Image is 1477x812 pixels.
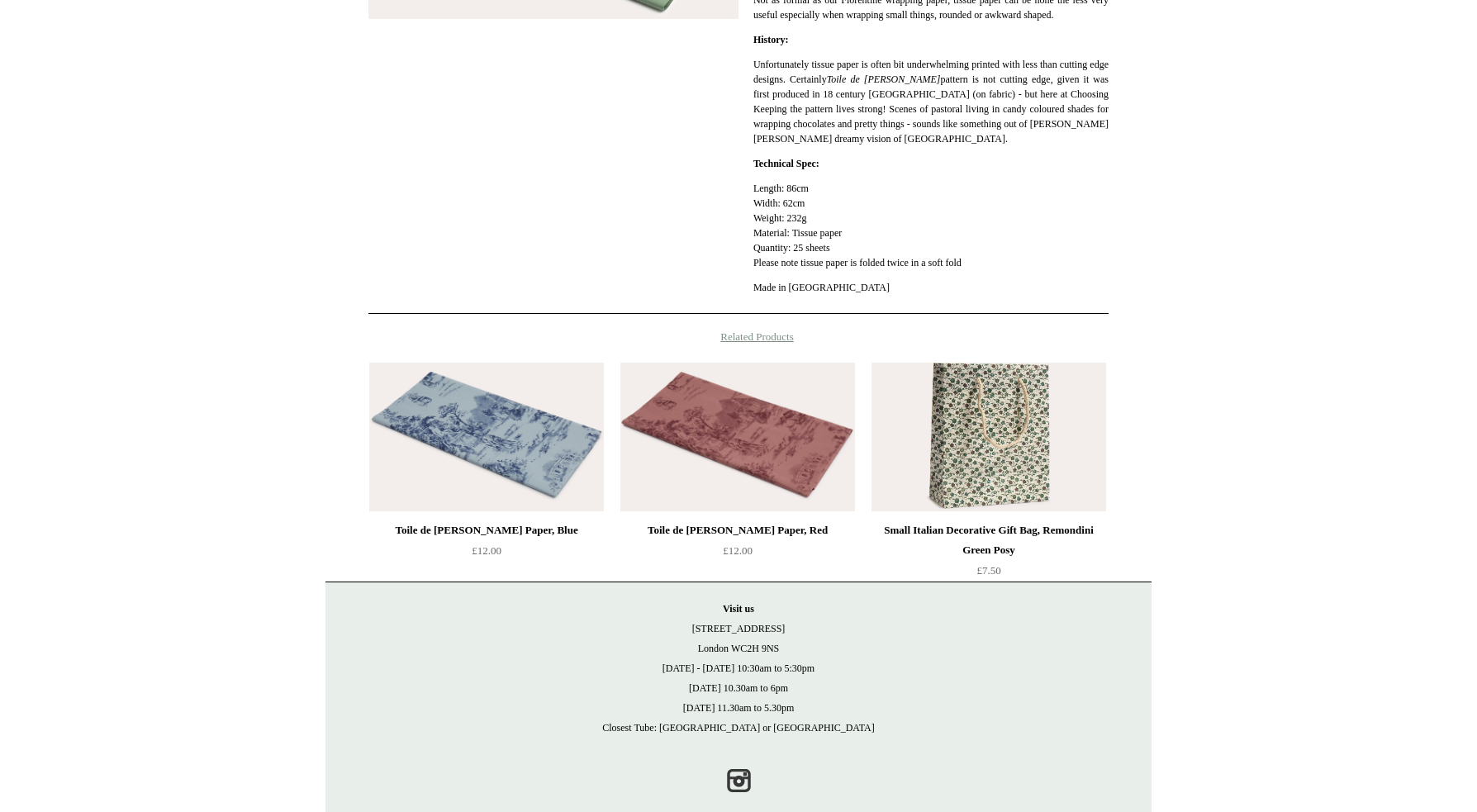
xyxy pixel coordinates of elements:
h4: Related Products [325,330,1152,344]
p: [STREET_ADDRESS] London WC2H 9NS [DATE] - [DATE] 10:30am to 5:30pm [DATE] 10.30am to 6pm [DATE] 1... [342,599,1135,738]
img: Toile de Jouy Tissue Paper, Red [620,363,855,511]
span: £12.00 [723,544,753,557]
a: Toile de [PERSON_NAME] Paper, Blue £12.00 [369,520,604,588]
a: Toile de [PERSON_NAME] Paper, Red £12.00 [620,520,855,588]
div: Toile de [PERSON_NAME] Paper, Blue [373,520,600,540]
strong: Visit us [723,603,754,615]
span: £12.00 [472,544,501,557]
img: Small Italian Decorative Gift Bag, Remondini Green Posy [871,363,1106,511]
img: Toile de Jouy Tissue Paper, Blue [369,363,604,511]
a: Instagram [720,762,757,799]
span: £7.50 [976,564,1000,577]
a: Small Italian Decorative Gift Bag, Remondini Green Posy Small Italian Decorative Gift Bag, Remond... [871,363,1106,511]
p: Unfortunately tissue paper is often bit underwhelming printed with less than cutting edge designs... [753,57,1109,146]
p: Made in [GEOGRAPHIC_DATA] [753,280,1109,295]
a: Toile de Jouy Tissue Paper, Blue Toile de Jouy Tissue Paper, Blue [369,363,604,511]
p: Length: 86cm Width: 62cm Weight: 232g Material: Tissue paper Quantity: 25 sheets Please note tiss... [753,181,1109,270]
a: Small Italian Decorative Gift Bag, Remondini Green Posy £7.50 [871,520,1106,588]
strong: History: [753,34,789,45]
strong: Technical Spec: [753,158,819,169]
em: Toile de [PERSON_NAME] [827,74,941,85]
div: Small Italian Decorative Gift Bag, Remondini Green Posy [876,520,1102,560]
div: Toile de [PERSON_NAME] Paper, Red [625,520,851,540]
a: Toile de Jouy Tissue Paper, Red Toile de Jouy Tissue Paper, Red [620,363,855,511]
